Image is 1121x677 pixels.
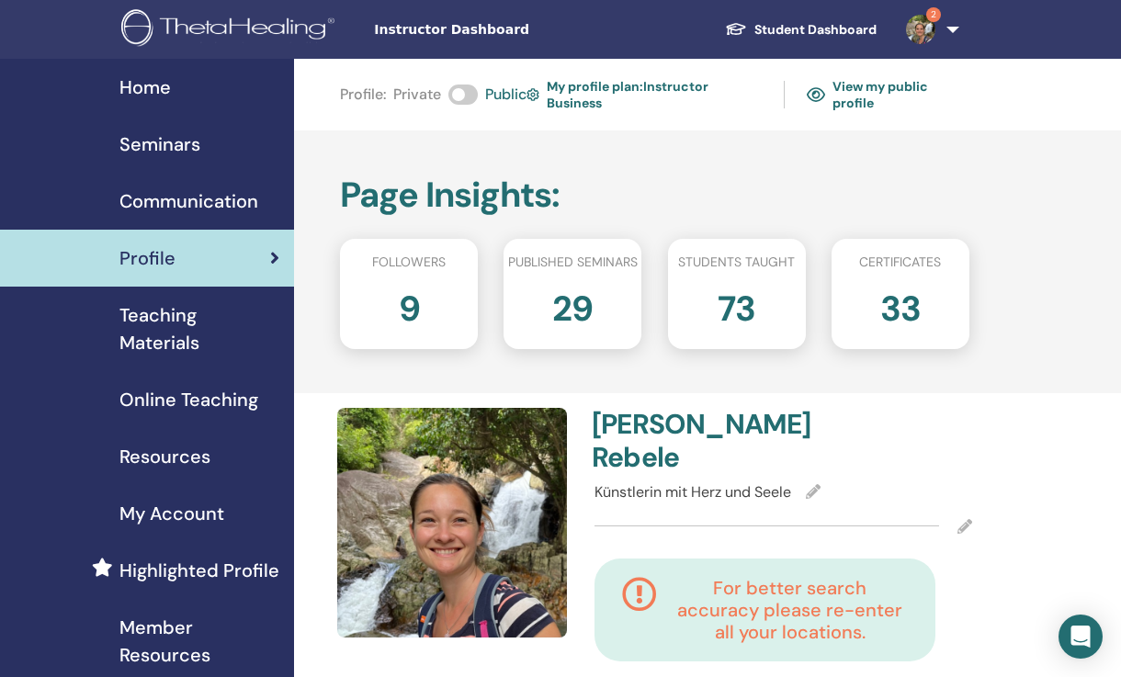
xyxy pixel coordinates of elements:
span: Profile : [340,84,386,106]
span: 2 [926,7,941,22]
span: Instructor Dashboard [374,20,650,39]
span: Member Resources [119,614,279,669]
span: Seminars [119,130,200,158]
img: eye.svg [807,86,825,103]
h2: 9 [399,279,420,331]
span: Teaching Materials [119,301,279,356]
h2: 29 [552,279,593,331]
span: My Account [119,500,224,527]
span: Followers [372,253,446,272]
img: default.jpg [906,15,935,44]
a: View my public profile [807,73,969,116]
div: Open Intercom Messenger [1059,615,1103,659]
h2: Page Insights : [340,175,969,217]
img: cog.svg [527,85,539,104]
img: graduation-cap-white.svg [725,21,747,37]
img: default.jpg [337,408,567,638]
span: Published seminars [508,253,638,272]
h4: [PERSON_NAME] Rebele [592,408,773,474]
span: Public [485,84,527,106]
span: Certificates [859,253,941,272]
img: logo.png [121,9,341,51]
span: Resources [119,443,210,470]
a: My profile plan:Instructor Business [527,73,763,116]
h2: 73 [718,279,755,331]
h2: 33 [880,279,921,331]
a: Student Dashboard [710,13,891,47]
span: Students taught [678,253,795,272]
span: Künstlerin mit Herz und Seele [594,482,791,502]
span: Highlighted Profile [119,557,279,584]
span: Online Teaching [119,386,258,413]
span: Profile [119,244,176,272]
span: Home [119,73,171,101]
span: Private [393,84,441,106]
h4: For better search accuracy please re-enter all your locations. [672,577,908,643]
span: Communication [119,187,258,215]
